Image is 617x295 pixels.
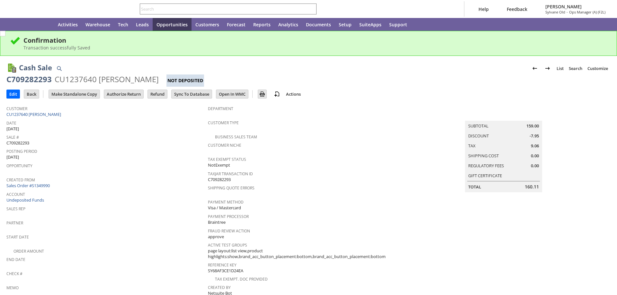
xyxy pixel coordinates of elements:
[274,18,302,31] a: Analytics
[172,90,212,98] input: Sync To Database
[208,106,233,111] a: Department
[104,90,143,98] input: Authorize Return
[208,162,230,168] span: NotExempt
[249,18,274,31] a: Reports
[227,22,246,28] span: Forecast
[478,6,489,12] span: Help
[6,149,37,154] a: Posting Period
[468,153,499,159] a: Shipping Cost
[208,228,250,234] a: Fraud Review Action
[23,18,39,31] div: Shortcuts
[308,5,315,13] svg: Search
[273,90,281,98] img: add-record.svg
[208,120,239,126] a: Customer Type
[566,63,585,74] a: Search
[208,262,237,268] a: Reference Key
[208,171,253,177] a: TaxJar Transaction ID
[6,192,25,197] a: Account
[24,90,39,98] input: Back
[208,248,406,260] span: page layout:list view,product highlights:show,brand_acc_button_placement:bottom,brand_acc_button_...
[567,10,568,14] span: -
[468,173,502,178] a: Gift Certificate
[585,63,611,74] a: Customize
[545,10,565,14] span: Sylvane Old
[335,18,355,31] a: Setup
[166,74,204,87] div: Not Deposited
[468,163,504,169] a: Regulatory Fees
[385,18,411,31] a: Support
[42,21,50,28] svg: Home
[283,91,303,97] a: Actions
[6,154,19,160] span: [DATE]
[192,18,223,31] a: Customers
[359,22,381,28] span: SuiteApps
[208,219,226,225] span: Braintree
[6,197,44,203] a: Undeposited Funds
[6,111,63,117] a: CU1237640 [PERSON_NAME]
[13,248,44,254] a: Order Amount
[531,163,539,169] span: 0.00
[6,126,19,132] span: [DATE]
[355,18,385,31] a: SuiteApps
[465,110,542,121] caption: Summary
[114,18,132,31] a: Tech
[208,285,231,290] a: Created By
[8,18,23,31] a: Recent Records
[208,214,249,219] a: Payment Processor
[215,276,268,282] a: Tax Exempt. Doc Provided
[118,22,128,28] span: Tech
[6,74,52,84] div: C709282293
[7,90,20,98] input: Edit
[302,18,335,31] a: Documents
[223,18,249,31] a: Forecast
[85,22,110,28] span: Warehouse
[6,206,25,212] a: Sales Rep
[82,18,114,31] a: Warehouse
[132,18,153,31] a: Leads
[23,36,607,45] div: Confirmation
[136,22,149,28] span: Leads
[339,22,352,28] span: Setup
[39,18,54,31] a: Home
[208,205,241,211] span: Visa / Mastercard
[531,143,539,149] span: 9.06
[27,21,35,28] svg: Shortcuts
[12,21,19,28] svg: Recent Records
[569,10,605,14] span: Ops Manager (A) (F2L)
[216,90,248,98] input: Open In WMC
[531,153,539,159] span: 0.00
[148,90,167,98] input: Refund
[531,65,539,72] img: Previous
[507,6,527,12] span: Feedback
[544,65,551,72] img: Next
[208,268,243,274] span: SY68AF3CE1D24EA
[6,234,29,240] a: Start Date
[6,257,25,262] a: End Date
[468,123,488,129] a: Subtotal
[545,4,605,10] span: [PERSON_NAME]
[6,177,35,183] a: Created From
[140,5,308,13] input: Search
[6,285,19,291] a: Memo
[54,18,82,31] a: Activities
[153,18,192,31] a: Opportunities
[6,106,27,111] a: Customer
[58,22,78,28] span: Activities
[468,143,476,149] a: Tax
[525,184,539,190] span: 160.11
[554,63,566,74] a: List
[6,134,19,140] a: Sale #
[530,133,539,139] span: -7.95
[208,177,231,183] span: C709282293
[208,199,244,205] a: Payment Method
[195,22,219,28] span: Customers
[23,45,607,51] div: Transaction successfully Saved
[156,22,188,28] span: Opportunities
[258,90,266,98] input: Print
[208,234,224,240] span: approve
[278,22,298,28] span: Analytics
[208,242,247,248] a: Active Test Groups
[208,143,241,148] a: Customer Niche
[55,74,159,84] div: CU1237640 [PERSON_NAME]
